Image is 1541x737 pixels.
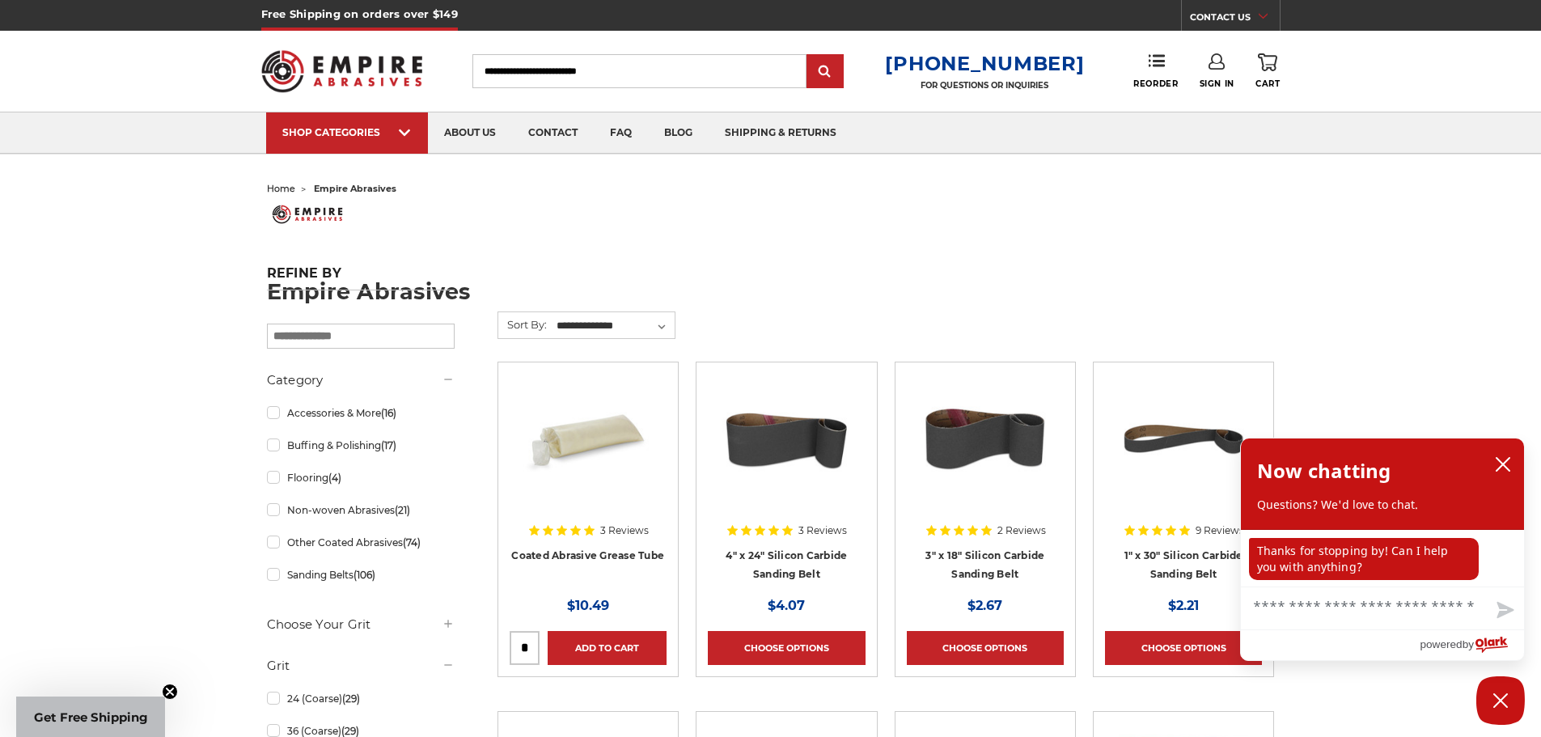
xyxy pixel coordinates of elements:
p: FOR QUESTIONS OR INQUIRIES [885,80,1084,91]
span: empire abrasives [314,183,396,194]
select: Sort By: [554,314,675,338]
a: faq [594,112,648,154]
a: CONTACT US [1190,8,1280,31]
label: Sort By: [498,312,547,337]
div: olark chatbox [1240,438,1525,661]
a: 1" x 30" Silicon Carbide Sanding Belt [1124,549,1243,580]
span: $10.49 [567,598,609,613]
a: 1" x 30" Silicon Carbide File Belt [1105,374,1262,531]
img: 4" x 24" Silicon Carbide File Belt [722,374,851,503]
h1: Empire Abrasives [267,281,1275,303]
span: Reorder [1133,78,1178,89]
a: about us [428,112,512,154]
span: $2.21 [1168,598,1199,613]
span: $2.67 [967,598,1002,613]
div: Get Free ShippingClose teaser [16,697,165,737]
a: 24 (Coarse) [267,684,455,713]
span: (106) [353,569,375,581]
a: 4" x 24" Silicon Carbide Sanding Belt [726,549,847,580]
a: Choose Options [1105,631,1262,665]
a: 3" x 18" Silicon Carbide Sanding Belt [925,549,1044,580]
a: Coated Abrasive Grease Tube [511,549,664,561]
span: $4.07 [768,598,805,613]
a: Sanding Belts [267,561,455,589]
h5: Refine by [267,265,455,290]
img: 3" x 18" Silicon Carbide File Belt [921,374,1050,503]
a: blog [648,112,709,154]
span: (29) [341,725,359,737]
span: (4) [328,472,341,484]
span: 9 Reviews [1196,526,1244,536]
span: Sign In [1200,78,1234,89]
span: 3 Reviews [798,526,847,536]
a: Choose Options [907,631,1064,665]
h5: Choose Your Grit [267,615,455,634]
a: shipping & returns [709,112,853,154]
h2: Now chatting [1257,455,1391,487]
a: Reorder [1133,53,1178,88]
h5: Category [267,371,455,390]
h5: Grit [267,656,455,676]
a: Buffing & Polishing [267,431,455,460]
span: by [1463,634,1474,654]
a: 4" x 24" Silicon Carbide File Belt [708,374,865,531]
a: [PHONE_NUMBER] [885,52,1084,75]
span: Cart [1255,78,1280,89]
div: SHOP CATEGORIES [282,126,412,138]
img: Empire Abrasives [261,40,423,103]
span: (74) [403,536,421,549]
a: Cart [1255,53,1280,89]
span: 2 Reviews [997,526,1046,536]
a: Accessories & More [267,399,455,427]
button: Close teaser [162,684,178,700]
p: Thanks for stopping by! Can I help you with anything? [1249,538,1479,580]
button: Send message [1484,592,1524,629]
a: home [267,183,295,194]
span: Get Free Shipping [34,709,148,725]
a: Other Coated Abrasives [267,528,455,557]
a: Non-woven Abrasives [267,496,455,524]
img: 1" x 30" Silicon Carbide File Belt [1119,374,1248,503]
span: (29) [342,693,360,705]
img: empireabrasive_1578506368__22145.original.png [267,201,348,228]
div: chat [1241,530,1524,587]
span: (17) [381,439,396,451]
span: (21) [395,504,410,516]
a: contact [512,112,594,154]
a: 3" x 18" Silicon Carbide File Belt [907,374,1064,531]
a: Choose Options [708,631,865,665]
button: Close Chatbox [1476,676,1525,725]
span: 3 Reviews [600,526,649,536]
img: Coated Abrasive Grease Tube [523,374,653,503]
a: Flooring [267,464,455,492]
a: Add to Cart [548,631,667,665]
button: close chatbox [1490,452,1516,477]
a: Coated Abrasive Grease Tube [510,374,667,531]
span: powered [1420,634,1462,654]
span: (16) [381,407,396,419]
p: Questions? We'd love to chat. [1257,497,1508,513]
input: Submit [809,56,841,88]
a: Powered by Olark [1420,630,1524,660]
